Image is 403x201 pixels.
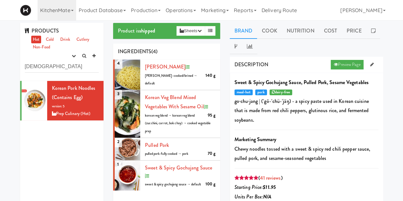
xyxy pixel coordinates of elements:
a: Hot [31,36,41,44]
li: 3korean veg blend Mixed Vegetables with Sesame Oil95 gkorean veg blend → korean veg blend (zucchi... [113,90,220,138]
span: DESCRIPTION [234,61,268,68]
a: Nutrition [282,23,319,39]
div: 95 g [208,111,215,119]
a: [PERSON_NAME] [145,63,185,70]
a: Cold [44,36,55,44]
span: [PERSON_NAME]-cooked/brined → default [145,73,197,86]
a: Pulled Pork [145,141,169,149]
span: 4 [115,58,122,69]
a: Drink [59,36,72,44]
span: version: 5 [52,104,65,109]
div: 100 g [205,180,215,188]
li: 1Sweet & Spicy Gochujang Sauce100 gsweet & spicy gochujang sauce → default [113,161,220,191]
span: INGREDIENTS [118,48,151,55]
a: Cost [319,23,342,39]
li: 4[PERSON_NAME]140 g[PERSON_NAME]-cooked/brined → default [113,60,220,90]
span: 1 [115,159,121,170]
span: (4) [151,48,157,55]
div: ( ) [234,173,378,183]
input: Search dishes [25,61,99,73]
span: 3 [115,88,122,99]
li: 2Pulled Pork70 gpulled pork-fully cooked → pork [113,138,220,161]
img: Micromart [20,5,31,16]
b: $11.95 [263,183,276,191]
span: pulled pork-fully cooked → pork [145,151,188,156]
button: Sheets [176,26,205,36]
a: Cook [257,23,282,39]
span: gluten, pork, starch [270,90,292,95]
b: Sweet & Spicy Gochujang Sauce, Pulled Pork, Sesame Vegetables [234,79,369,86]
a: Non-Food [31,43,52,51]
a: Price [342,23,366,39]
span: Product is [118,27,155,34]
p: go·​chu·​jang | (ˈgō-ˈchü-ˈjäŋ) - a spicy paste used in Korean cuisine that is made from red chil... [234,97,378,125]
b: N/A [263,193,271,200]
span: meal-hot [234,90,253,95]
a: Brand [230,23,257,39]
a: korean veg blend Mixed Vegetables with Sesame Oil [145,94,204,111]
li: Korean Pork Noodles (Contains Egg)version: 5Prep Culinary (Hot) [20,81,104,120]
b: Marketing Summary [234,136,277,143]
i: Units Per Box: [234,193,272,200]
a: Preview Page [331,60,363,69]
span: korean veg blend → korean veg blend (zucchini, carrot, bok choy) → cooked vegetable prep [145,113,211,133]
span: sweet & spicy gochujang sauce → default [145,182,201,187]
span: pork [255,90,267,95]
span: Korean Pork Noodles (Contains Egg) [52,84,96,101]
p: Chewy noodles tossed with a sweet & spicy red chili pepper sauce, pulled pork, and sesame-seasone... [234,144,378,163]
b: shipped [139,27,155,34]
a: Sweet & Spicy Gochujang Sauce [145,164,212,171]
span: PRODUCTS [25,27,59,34]
div: 70 g [208,150,215,158]
i: Starting Price: [234,183,276,191]
div: 140 g [205,72,215,80]
a: Cutlery [75,36,91,44]
i: Recipe [145,174,149,178]
i: Recipe [185,65,190,69]
div: Prep Culinary (Hot) [52,110,99,118]
i: Recipe [204,105,208,109]
a: 41 reviews [260,174,281,182]
span: 2 [115,136,122,147]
